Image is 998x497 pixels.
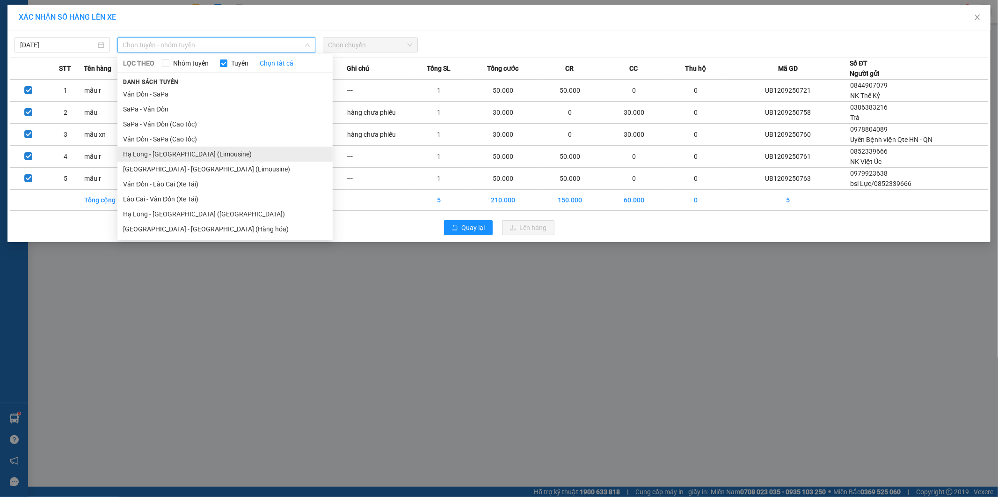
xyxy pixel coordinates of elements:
[260,58,293,68] a: Chọn tất cả
[117,147,333,162] li: Hạ Long - [GEOGRAPHIC_DATA] (Limousine)
[851,104,888,111] span: 0386383216
[851,158,882,165] span: NK Việt Úc
[47,168,84,190] td: 5
[502,220,554,235] button: uploadLên hàng
[665,80,727,102] td: 0
[408,124,470,146] td: 1
[665,102,727,124] td: 0
[117,192,333,207] li: Lào Cai - Vân Đồn (Xe Tải)
[685,63,706,74] span: Thu hộ
[566,63,574,74] span: CR
[537,102,603,124] td: 0
[665,146,727,168] td: 0
[305,42,310,48] span: down
[665,190,727,211] td: 0
[84,146,146,168] td: mẫu r
[537,190,603,211] td: 150.000
[851,82,888,89] span: 0844907079
[84,63,111,74] span: Tên hàng
[117,162,333,177] li: [GEOGRAPHIC_DATA] - [GEOGRAPHIC_DATA] (Limousine)
[347,102,408,124] td: hàng chưa phiếu
[10,5,88,25] strong: Công ty TNHH Phúc Xuyên
[470,102,536,124] td: 30.000
[603,168,665,190] td: 0
[727,124,850,146] td: UB1209250760
[727,168,850,190] td: UB1209250763
[727,80,850,102] td: UB1209250721
[462,223,485,233] span: Quay lại
[123,38,310,52] span: Chọn tuyến - nhóm tuyến
[851,114,860,121] span: Trà
[84,124,146,146] td: mẫu xn
[778,63,798,74] span: Mã GD
[20,44,94,60] strong: 0888 827 827 - 0848 827 827
[665,124,727,146] td: 0
[665,168,727,190] td: 0
[169,58,212,68] span: Nhóm tuyến
[850,58,880,79] div: Số ĐT Người gửi
[444,220,493,235] button: rollbackQuay lại
[851,92,881,99] span: NK Thế Kỷ
[47,80,84,102] td: 1
[123,58,154,68] span: LỌC THEO
[347,168,408,190] td: ---
[84,190,146,211] td: Tổng cộng
[117,78,184,86] span: Danh sách tuyến
[603,102,665,124] td: 30.000
[964,5,991,31] button: Close
[851,136,933,143] span: Uyên Bệnh viện Qte HN - QN
[408,190,470,211] td: 5
[603,190,665,211] td: 60.000
[408,80,470,102] td: 1
[851,180,912,187] span: bsi Lực/0852339666
[328,38,413,52] span: Chọn chuyến
[408,168,470,190] td: 1
[630,63,638,74] span: CC
[4,27,94,60] span: Gửi hàng [GEOGRAPHIC_DATA]: Hotline:
[851,170,888,177] span: 0979923638
[347,63,369,74] span: Ghi chú
[117,177,333,192] li: Vân Đồn - Lào Cai (Xe Tải)
[603,146,665,168] td: 0
[117,102,333,117] li: SaPa - Vân Đồn
[5,36,94,52] strong: 024 3236 3236 -
[851,126,888,133] span: 0978804089
[470,190,536,211] td: 210.000
[427,63,451,74] span: Tổng SL
[470,80,536,102] td: 50.000
[727,102,850,124] td: UB1209250758
[727,190,850,211] td: 5
[727,146,850,168] td: UB1209250761
[974,14,981,21] span: close
[470,146,536,168] td: 50.000
[19,13,116,22] span: XÁC NHẬN SỐ HÀNG LÊN XE
[537,146,603,168] td: 50.000
[537,168,603,190] td: 50.000
[20,40,96,50] input: 12/09/2025
[117,207,333,222] li: Hạ Long - [GEOGRAPHIC_DATA] ([GEOGRAPHIC_DATA])
[408,146,470,168] td: 1
[452,224,458,232] span: rollback
[84,102,146,124] td: mẫu
[470,168,536,190] td: 50.000
[59,63,71,74] span: STT
[603,124,665,146] td: 30.000
[347,146,408,168] td: ---
[603,80,665,102] td: 0
[408,102,470,124] td: 1
[488,63,519,74] span: Tổng cước
[470,124,536,146] td: 30.000
[227,58,252,68] span: Tuyến
[8,63,90,88] span: Gửi hàng Hạ Long: Hotline:
[47,146,84,168] td: 4
[47,102,84,124] td: 2
[537,124,603,146] td: 0
[347,124,408,146] td: hàng chưa phiếu
[537,80,603,102] td: 50.000
[117,87,333,102] li: Vân Đồn - SaPa
[117,222,333,237] li: [GEOGRAPHIC_DATA] - [GEOGRAPHIC_DATA] (Hàng hóa)
[84,168,146,190] td: mẫu r
[851,148,888,155] span: 0852339666
[47,124,84,146] td: 3
[347,80,408,102] td: ---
